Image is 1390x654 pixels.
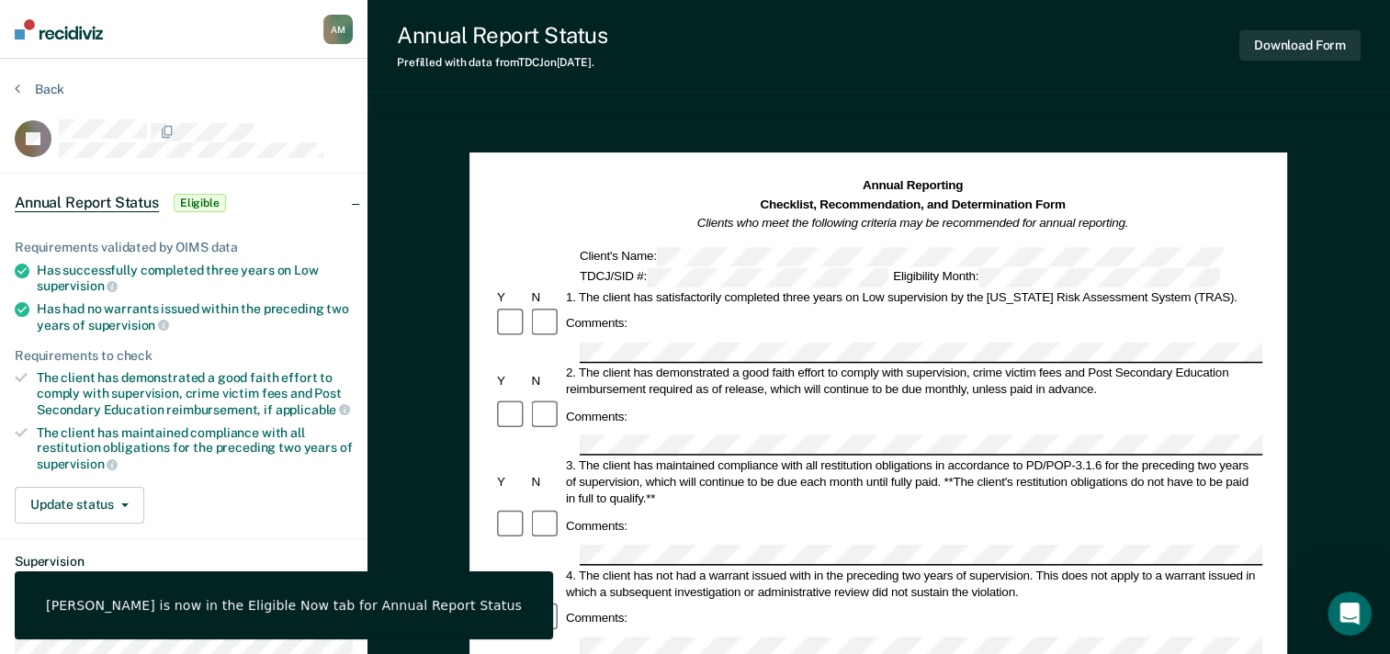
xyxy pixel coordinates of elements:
div: The client has demonstrated a good faith effort to comply with supervision, crime victim fees and... [37,370,353,417]
div: Has had no warrants issued within the preceding two years of [37,301,353,333]
div: Annual Report Status [397,22,607,49]
div: Close [316,29,349,62]
div: Prefilled with data from TDCJ on [DATE] . [397,56,607,69]
div: N [529,288,563,305]
p: How can we help? [37,193,331,224]
div: N [529,373,563,389]
img: Profile image for Rajan [180,29,217,66]
div: TDCJ/SID #: [577,267,890,287]
span: supervision [88,318,169,333]
div: Requirements validated by OIMS data [15,240,353,255]
div: Profile image for Krysty [250,29,287,66]
img: Profile image for Kim [215,29,252,66]
div: N [529,474,563,490]
span: Home [71,531,112,544]
button: Download Form [1239,30,1361,61]
div: Send us a message [38,263,307,282]
div: Y [494,288,528,305]
span: supervision [37,457,118,471]
div: 1. The client has satisfactorily completed three years on Low supervision by the [US_STATE] Risk ... [563,288,1262,305]
div: The client has maintained compliance with all restitution obligations for the preceding two years of [37,425,353,472]
div: Has successfully completed three years on Low [37,263,353,294]
div: 3. The client has maintained compliance with all restitution obligations in accordance to PD/POP-... [563,457,1262,507]
iframe: Intercom live chat [1328,592,1372,636]
strong: Checklist, Recommendation, and Determination Form [761,197,1066,211]
div: [PERSON_NAME] is now in the Eligible Now tab for Annual Report Status [46,597,522,614]
button: AM [323,15,353,44]
img: logo [37,35,138,64]
button: Update status [15,487,144,524]
strong: Annual Reporting [863,179,963,193]
span: Annual Report Status [15,194,159,212]
div: Comments: [563,610,630,626]
button: Messages [184,485,367,558]
p: Hi [PERSON_NAME] 👋 [37,130,331,193]
div: Comments: [563,315,630,332]
div: 2. The client has demonstrated a good faith effort to comply with supervision, crime victim fees ... [563,365,1262,398]
img: Recidiviz [15,19,103,39]
span: applicable [276,402,350,417]
div: Eligibility Month: [890,267,1222,287]
div: Comments: [563,408,630,424]
div: Requirements to check [15,348,353,364]
div: Y [494,474,528,490]
em: Clients who meet the following criteria may be recommended for annual reporting. [697,216,1129,230]
div: Client's Name: [577,247,1226,266]
span: Eligible [174,194,226,212]
div: 4. The client has not had a warrant issued with in the preceding two years of supervision. This d... [563,567,1262,600]
span: Messages [244,531,308,544]
button: Back [15,81,64,97]
div: A M [323,15,353,44]
div: Comments: [563,517,630,534]
div: Send us a message [18,247,349,298]
span: supervision [37,278,118,293]
div: Y [494,373,528,389]
dt: Supervision [15,554,353,569]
